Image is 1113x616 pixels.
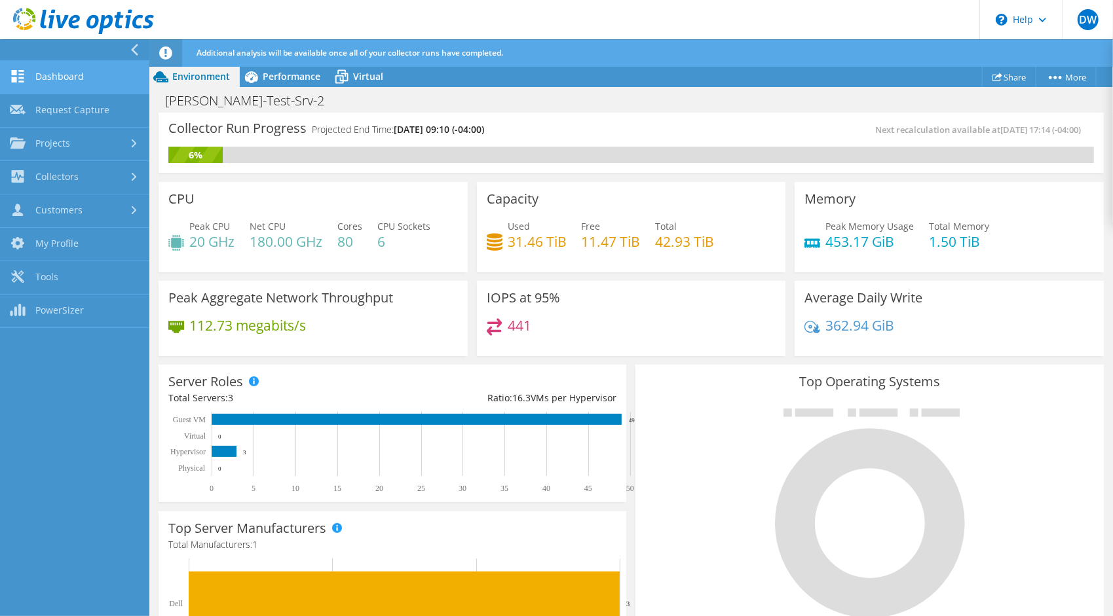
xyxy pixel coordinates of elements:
[626,600,630,607] text: 3
[169,599,183,608] text: Dell
[292,484,299,493] text: 10
[189,220,230,232] span: Peak CPU
[459,484,466,493] text: 30
[487,291,560,305] h3: IOPS at 95%
[210,484,214,493] text: 0
[582,220,601,232] span: Free
[656,220,677,232] span: Total
[392,391,616,405] div: Ratio: VMs per Hypervisor
[645,374,1093,389] h3: Top Operating Systems
[228,391,233,404] span: 3
[168,521,326,535] h3: Top Server Manufacturers
[250,234,322,249] h4: 180.00 GHz
[804,291,922,305] h3: Average Daily Write
[168,291,393,305] h3: Peak Aggregate Network Throughput
[184,431,206,441] text: Virtual
[168,537,616,552] h4: Total Manufacturers:
[929,234,989,249] h4: 1.50 TiB
[417,484,425,493] text: 25
[1000,124,1081,136] span: [DATE] 17:14 (-04:00)
[982,67,1036,87] a: Share
[500,484,508,493] text: 35
[377,220,430,232] span: CPU Sockets
[159,94,345,108] h1: [PERSON_NAME]-Test-Srv-2
[542,484,550,493] text: 40
[1036,67,1097,87] a: More
[243,449,246,456] text: 3
[189,318,306,333] h4: 112.73 megabits/s
[337,234,362,249] h4: 80
[178,463,205,473] text: Physical
[825,220,914,232] span: Peak Memory Usage
[263,70,320,82] span: Performance
[252,484,255,493] text: 5
[353,70,383,82] span: Virtual
[197,47,503,58] span: Additional analysis will be available once all of your collector runs have completed.
[170,447,206,456] text: Hypervisor
[218,433,221,440] text: 0
[875,124,1087,136] span: Next recalculation available at
[1078,9,1099,30] span: DW
[312,122,484,137] h4: Projected End Time:
[168,374,243,389] h3: Server Roles
[487,192,538,206] h3: Capacity
[629,417,635,424] text: 49
[337,220,362,232] span: Cores
[172,70,230,82] span: Environment
[626,484,634,493] text: 50
[173,415,206,424] text: Guest VM
[804,192,856,206] h3: Memory
[508,318,531,333] h4: 441
[218,465,221,472] text: 0
[825,234,914,249] h4: 453.17 GiB
[996,14,1008,26] svg: \n
[825,318,894,333] h4: 362.94 GiB
[250,220,286,232] span: Net CPU
[929,220,989,232] span: Total Memory
[189,234,235,249] h4: 20 GHz
[508,234,567,249] h4: 31.46 TiB
[168,391,392,405] div: Total Servers:
[508,220,530,232] span: Used
[582,234,641,249] h4: 11.47 TiB
[168,192,195,206] h3: CPU
[512,391,531,404] span: 16.3
[252,538,257,551] span: 1
[168,148,223,162] div: 6%
[394,123,484,136] span: [DATE] 09:10 (-04:00)
[333,484,341,493] text: 15
[584,484,592,493] text: 45
[656,234,715,249] h4: 42.93 TiB
[377,234,430,249] h4: 6
[375,484,383,493] text: 20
